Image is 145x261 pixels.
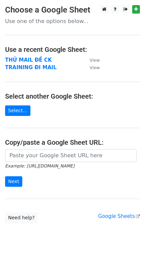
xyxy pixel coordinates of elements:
a: THỬ MAIL ĐỀ CK [5,57,52,63]
a: View [83,57,100,63]
h4: Use a recent Google Sheet: [5,45,140,54]
input: Next [5,176,22,187]
a: Google Sheets [98,213,140,219]
h3: Choose a Google Sheet [5,5,140,15]
a: Need help? [5,213,38,223]
a: Select... [5,105,30,116]
small: View [90,58,100,63]
a: View [83,64,100,71]
small: View [90,65,100,70]
h4: Copy/paste a Google Sheet URL: [5,138,140,146]
h4: Select another Google Sheet: [5,92,140,100]
p: Use one of the options below... [5,18,140,25]
small: Example: [URL][DOMAIN_NAME] [5,163,74,168]
a: TRAINING ĐI MAIL [5,64,56,71]
input: Paste your Google Sheet URL here [5,149,137,162]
